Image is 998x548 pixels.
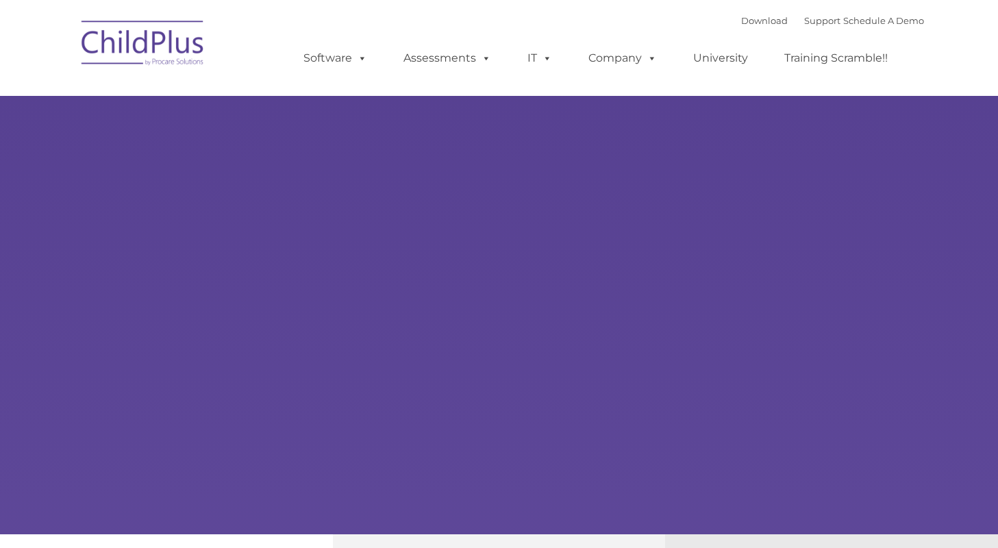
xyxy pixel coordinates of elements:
[575,45,671,72] a: Company
[679,45,762,72] a: University
[514,45,566,72] a: IT
[843,15,924,26] a: Schedule A Demo
[741,15,924,26] font: |
[804,15,840,26] a: Support
[75,11,212,79] img: ChildPlus by Procare Solutions
[771,45,901,72] a: Training Scramble!!
[390,45,505,72] a: Assessments
[290,45,381,72] a: Software
[741,15,788,26] a: Download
